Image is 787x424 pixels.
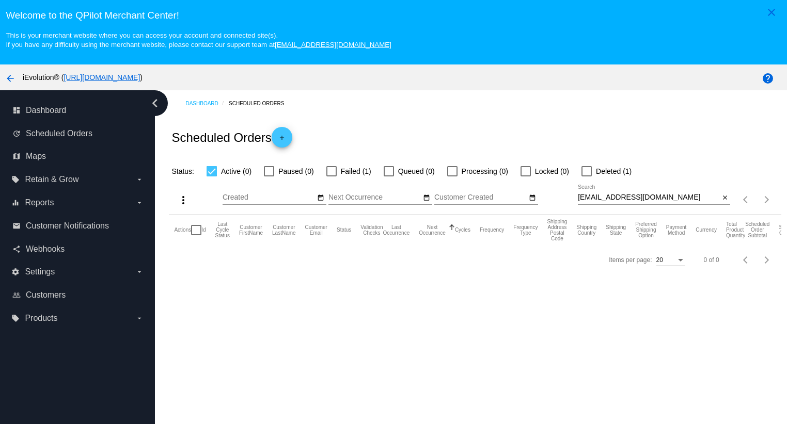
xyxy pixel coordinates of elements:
button: Change sorting for CurrencyIso [696,227,717,233]
mat-icon: close [765,6,778,19]
mat-icon: date_range [529,194,536,202]
i: arrow_drop_down [135,268,144,276]
span: Retain & Grow [25,175,78,184]
button: Change sorting for CustomerFirstName [239,224,263,236]
button: Change sorting for Cycles [455,227,470,233]
mat-icon: date_range [423,194,430,202]
button: Change sorting for PaymentMethod.Type [666,224,686,236]
i: dashboard [12,106,21,115]
i: email [12,222,21,230]
i: share [12,245,21,253]
button: Change sorting for Subtotal [745,221,769,238]
span: Dashboard [26,106,66,115]
button: Change sorting for ShippingState [606,224,626,236]
button: Change sorting for ShippingCountry [576,224,596,236]
i: people_outline [12,291,21,299]
mat-select: Items per page: [656,257,685,264]
input: Next Occurrence [328,193,421,202]
mat-header-cell: Total Product Quantity [726,215,745,246]
h2: Scheduled Orders [171,127,292,148]
i: settings [11,268,20,276]
span: Customers [26,290,66,300]
button: Change sorting for LastOccurrenceUtc [383,224,410,236]
span: Deleted (1) [596,165,632,177]
a: [EMAIL_ADDRESS][DOMAIN_NAME] [275,41,391,48]
button: Change sorting for CustomerLastName [272,224,296,236]
button: Change sorting for Status [337,227,351,233]
input: Search [578,193,719,202]
a: Scheduled Orders [229,95,293,111]
a: email Customer Notifications [12,218,144,234]
i: chevron_left [147,95,163,111]
input: Customer Created [434,193,527,202]
small: This is your merchant website where you can access your account and connected site(s). If you hav... [6,31,391,48]
button: Change sorting for CustomerEmail [305,224,327,236]
button: Clear [719,192,730,203]
span: Scheduled Orders [26,129,92,138]
span: Webhooks [26,244,65,254]
span: Active (0) [221,165,251,177]
a: [URL][DOMAIN_NAME] [64,73,140,81]
button: Change sorting for Id [201,227,206,233]
mat-header-cell: Validation Checks [360,215,383,246]
span: Customer Notifications [26,221,109,231]
button: Change sorting for PreferredShippingOption [635,221,657,238]
button: Previous page [736,250,757,270]
span: Queued (0) [398,165,435,177]
button: Previous page [736,189,757,210]
a: map Maps [12,148,144,165]
mat-icon: more_vert [177,194,190,206]
i: update [12,129,21,138]
span: Paused (0) [278,165,313,177]
mat-icon: help [762,72,774,85]
mat-icon: add [276,134,288,146]
input: Created [223,193,316,202]
span: Maps [26,152,46,161]
button: Next page [757,250,777,270]
span: iEvolution® ( ) [23,73,143,81]
button: Change sorting for NextOccurrenceUtc [419,224,446,236]
i: equalizer [11,199,20,207]
i: arrow_drop_down [135,175,144,184]
a: share Webhooks [12,241,144,257]
button: Next page [757,189,777,210]
span: Products [25,314,57,323]
button: Change sorting for Frequency [480,227,504,233]
i: arrow_drop_down [135,199,144,207]
a: Dashboard [185,95,229,111]
a: update Scheduled Orders [12,125,144,142]
i: local_offer [11,175,20,184]
span: 20 [656,256,663,264]
a: dashboard Dashboard [12,102,144,119]
div: Items per page: [609,256,652,264]
span: Processing (0) [462,165,508,177]
button: Change sorting for LastProcessingCycleId [215,221,230,238]
i: local_offer [11,314,20,322]
a: people_outline Customers [12,287,144,303]
span: Failed (1) [341,165,371,177]
i: map [12,152,21,160]
button: Change sorting for ShippingPostcode [547,219,567,241]
div: 0 of 0 [704,256,719,264]
mat-icon: close [721,194,729,202]
span: Status: [171,167,194,175]
mat-icon: arrow_back [4,72,17,85]
h3: Welcome to the QPilot Merchant Center! [6,10,781,21]
mat-icon: date_range [317,194,324,202]
span: Settings [25,267,55,276]
button: Change sorting for FrequencyType [513,224,538,236]
span: Reports [25,198,54,207]
i: arrow_drop_down [135,314,144,322]
mat-header-cell: Actions [174,215,191,246]
span: Locked (0) [535,165,569,177]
